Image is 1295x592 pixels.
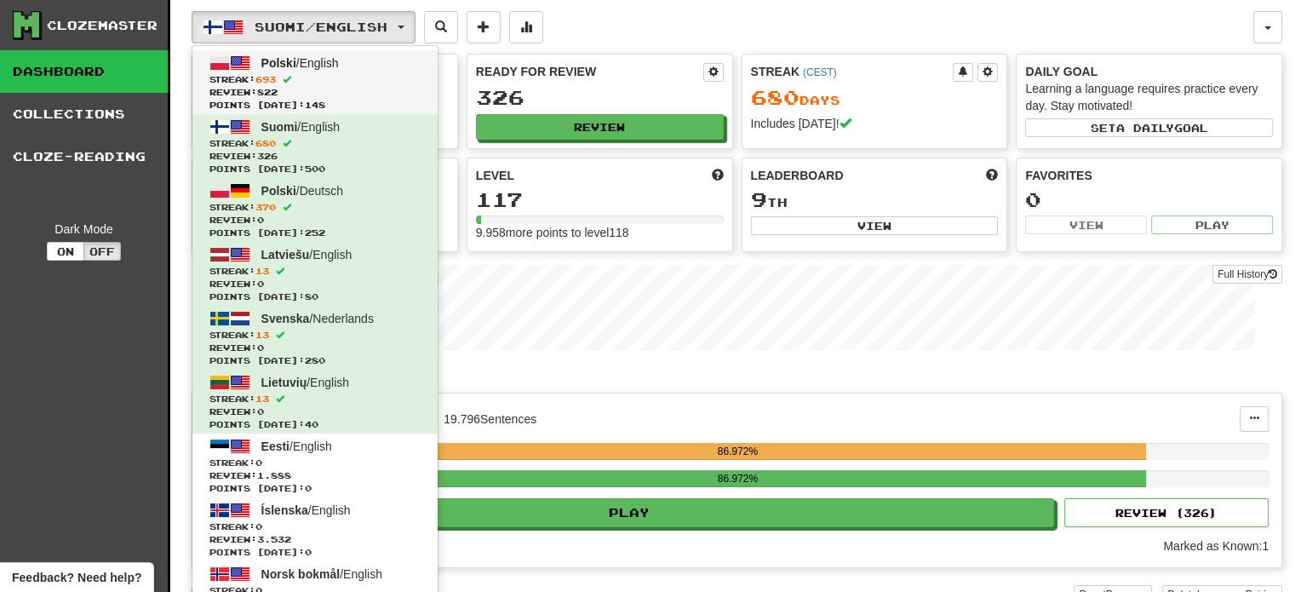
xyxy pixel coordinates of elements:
div: Daily Goal [1025,63,1273,80]
div: Marked as Known: 1 [1163,537,1269,555]
button: Review [476,114,724,140]
span: / English [261,120,341,134]
span: Points [DATE]: 252 [209,227,421,239]
span: / English [261,440,332,453]
span: Íslenska [261,503,308,517]
button: Suomi/English [192,11,415,43]
div: Dark Mode [13,221,155,238]
span: Eesti [261,440,289,453]
span: / Nederlands [261,312,374,325]
a: Polski/EnglishStreak:693 Review:822Points [DATE]:148 [192,50,438,114]
span: Svenska [261,312,310,325]
a: Full History [1212,265,1282,284]
span: 680 [255,138,276,148]
span: Review: 0 [209,405,421,418]
div: Clozemaster [47,17,158,34]
span: Points [DATE]: 40 [209,418,421,431]
span: Streak: [209,201,421,214]
div: Streak [751,63,954,80]
span: Streak: [209,73,421,86]
span: Latviešu [261,248,310,262]
div: Learning a language requires practice every day. Stay motivated! [1025,80,1273,114]
span: 0 [255,521,262,532]
p: In Progress [192,367,1282,384]
button: Play [1151,216,1273,234]
span: 370 [255,202,276,212]
span: Points [DATE]: 0 [209,482,421,495]
span: 13 [255,330,269,340]
span: Streak: [209,329,421,342]
button: Review (326) [1064,498,1269,527]
button: On [47,242,84,261]
span: Points [DATE]: 500 [209,163,421,175]
a: Latviešu/EnglishStreak:13 Review:0Points [DATE]:80 [192,242,438,306]
span: Streak: [209,265,421,278]
button: Seta dailygoal [1025,118,1273,137]
span: Review: 326 [209,150,421,163]
span: Polski [261,56,296,70]
span: Polski [261,184,296,198]
span: 13 [255,394,269,404]
button: Add sentence to collection [467,11,501,43]
span: a daily [1116,122,1174,134]
span: 13 [255,266,269,276]
button: Play [205,498,1054,527]
a: Lietuvių/EnglishStreak:13 Review:0Points [DATE]:40 [192,370,438,434]
span: Review: 0 [209,214,421,227]
span: / English [261,503,351,517]
span: Points [DATE]: 280 [209,354,421,367]
span: Review: 822 [209,86,421,99]
a: Íslenska/EnglishStreak:0 Review:3.532Points [DATE]:0 [192,497,438,561]
span: Open feedback widget [12,569,141,586]
button: Search sentences [424,11,458,43]
span: Streak: [209,457,421,469]
span: Level [476,167,514,184]
span: Streak: [209,137,421,150]
button: View [751,216,999,235]
div: 19.796 Sentences [444,411,536,428]
span: / English [261,56,339,70]
a: Suomi/EnglishStreak:680 Review:326Points [DATE]:500 [192,114,438,178]
div: 9.958 more points to level 118 [476,224,724,241]
span: 693 [255,74,276,84]
span: 9 [751,187,767,211]
div: Includes [DATE]! [751,115,999,132]
span: Leaderboard [751,167,844,184]
span: Streak: [209,520,421,533]
span: 0 [255,457,262,468]
span: This week in points, UTC [986,167,998,184]
div: Favorites [1025,167,1273,184]
div: 86.972% [329,443,1145,460]
span: 680 [751,85,799,109]
div: 117 [476,189,724,210]
span: Review: 0 [209,342,421,354]
button: More stats [509,11,543,43]
div: 0 [1025,189,1273,210]
span: / English [261,248,352,262]
span: Points [DATE]: 80 [209,290,421,303]
span: Score more points to level up [712,167,724,184]
span: / English [261,567,382,581]
a: Svenska/NederlandsStreak:13 Review:0Points [DATE]:280 [192,306,438,370]
span: Points [DATE]: 148 [209,99,421,112]
span: Norsk bokmål [261,567,341,581]
a: Eesti/EnglishStreak:0 Review:1.888Points [DATE]:0 [192,434,438,497]
span: Suomi [261,120,298,134]
span: Review: 1.888 [209,469,421,482]
div: 326 [476,87,724,108]
span: Lietuvių [261,376,307,389]
div: th [751,189,999,211]
a: (CEST) [803,66,837,78]
div: Day s [751,87,999,109]
span: / English [261,376,349,389]
a: Polski/DeutschStreak:370 Review:0Points [DATE]:252 [192,178,438,242]
button: Off [83,242,121,261]
button: View [1025,216,1147,234]
span: / Deutsch [261,184,344,198]
div: 86.972% [329,470,1145,487]
span: Review: 3.532 [209,533,421,546]
span: Review: 0 [209,278,421,290]
div: Ready for Review [476,63,703,80]
span: Suomi / English [255,20,387,34]
span: Points [DATE]: 0 [209,546,421,559]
